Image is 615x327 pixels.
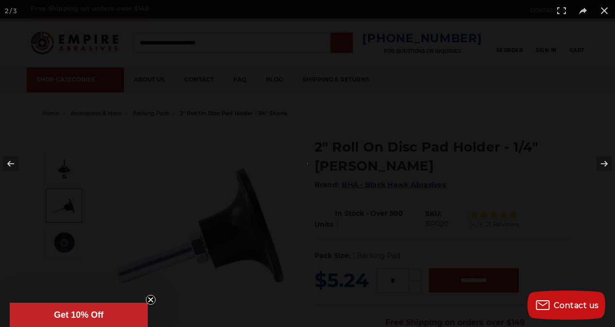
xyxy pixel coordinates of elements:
span: Contact us [554,301,599,310]
button: Next (arrow right) [581,139,615,188]
button: Close teaser [146,295,156,305]
img: 2_Inch_Backing_Pad_Side__10834.1570197250.jpg [307,163,308,164]
button: Contact us [527,291,605,320]
span: Get 10% Off [54,310,104,320]
div: Get 10% OffClose teaser [10,303,148,327]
